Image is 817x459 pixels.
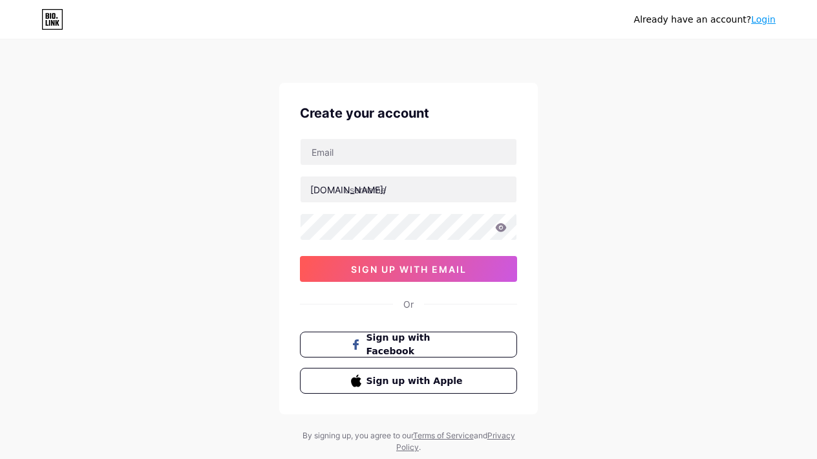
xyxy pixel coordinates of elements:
span: Sign up with Facebook [366,331,467,358]
a: Terms of Service [413,431,474,440]
input: username [301,176,516,202]
input: Email [301,139,516,165]
button: sign up with email [300,256,517,282]
a: Login [751,14,776,25]
div: [DOMAIN_NAME]/ [310,183,387,197]
div: Create your account [300,103,517,123]
div: By signing up, you agree to our and . [299,430,518,453]
span: sign up with email [351,264,467,275]
div: Already have an account? [634,13,776,27]
span: Sign up with Apple [366,374,467,388]
button: Sign up with Apple [300,368,517,394]
div: Or [403,297,414,311]
button: Sign up with Facebook [300,332,517,358]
